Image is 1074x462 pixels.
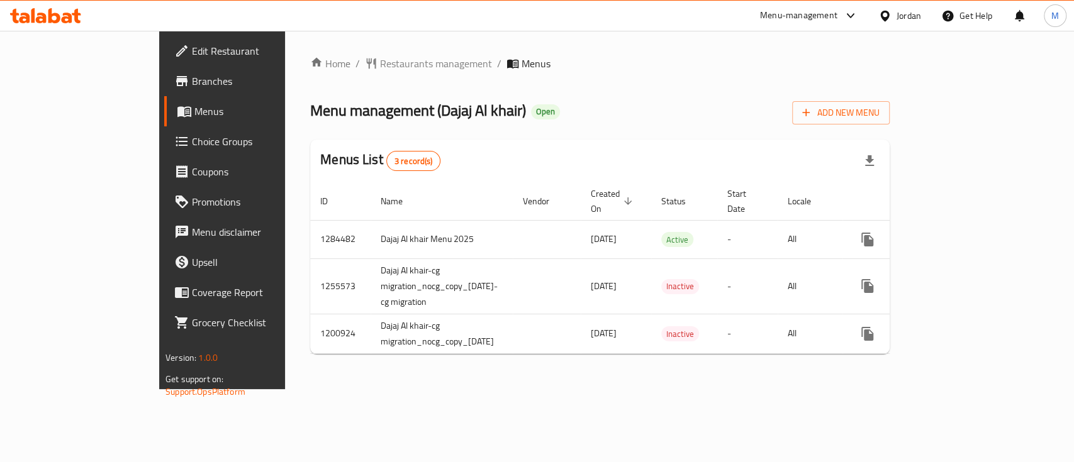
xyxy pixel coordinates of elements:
[661,279,699,294] span: Inactive
[523,194,566,209] span: Vendor
[792,101,890,124] button: Add New Menu
[192,255,328,270] span: Upsell
[853,319,883,349] button: more
[883,224,913,255] button: Change Status
[165,371,223,387] span: Get support on:
[365,56,492,71] a: Restaurants management
[371,220,513,258] td: Dajaj Al khair Menu 2025
[591,186,636,216] span: Created On
[194,104,328,119] span: Menus
[165,383,245,400] a: Support.OpsPlatform
[164,36,338,66] a: Edit Restaurant
[591,231,617,247] span: [DATE]
[760,8,837,23] div: Menu-management
[164,307,338,338] a: Grocery Checklist
[883,319,913,349] button: Change Status
[380,56,492,71] span: Restaurants management
[164,247,338,277] a: Upsell
[661,326,699,341] div: Inactive
[320,194,344,209] span: ID
[727,186,763,216] span: Start Date
[717,258,778,314] td: -
[192,315,328,330] span: Grocery Checklist
[591,278,617,294] span: [DATE]
[355,56,360,71] li: /
[192,285,328,300] span: Coverage Report
[522,56,551,71] span: Menus
[164,157,338,187] a: Coupons
[661,327,699,341] span: Inactive
[778,314,842,353] td: All
[192,194,328,209] span: Promotions
[661,232,693,247] div: Active
[164,187,338,217] a: Promotions
[192,134,328,149] span: Choice Groups
[497,56,501,71] li: /
[531,106,560,117] span: Open
[788,194,827,209] span: Locale
[371,258,513,314] td: Dajaj Al khair-cg migration_nocg_copy_[DATE]-cg migration
[853,224,883,255] button: more
[842,182,983,221] th: Actions
[310,182,983,354] table: enhanced table
[661,233,693,247] span: Active
[854,146,885,176] div: Export file
[310,220,371,258] td: 1284482
[164,66,338,96] a: Branches
[371,314,513,353] td: Dajaj Al khair-cg migration_nocg_copy_[DATE]
[198,349,218,366] span: 1.0.0
[802,105,880,121] span: Add New Menu
[192,224,328,239] span: Menu disclaimer
[897,9,921,23] div: Jordan
[531,104,560,119] div: Open
[883,271,913,301] button: Change Status
[778,220,842,258] td: All
[717,314,778,353] td: -
[591,325,617,341] span: [DATE]
[310,258,371,314] td: 1255573
[717,220,778,258] td: -
[164,126,338,157] a: Choice Groups
[164,217,338,247] a: Menu disclaimer
[192,74,328,89] span: Branches
[386,151,441,171] div: Total records count
[320,150,440,171] h2: Menus List
[192,43,328,58] span: Edit Restaurant
[1051,9,1059,23] span: M
[310,96,526,124] span: Menu management ( Dajaj Al khair )
[164,277,338,307] a: Coverage Report
[853,271,883,301] button: more
[310,56,890,71] nav: breadcrumb
[164,96,338,126] a: Menus
[310,314,371,353] td: 1200924
[381,194,419,209] span: Name
[192,164,328,179] span: Coupons
[165,349,196,366] span: Version:
[387,155,440,167] span: 3 record(s)
[778,258,842,314] td: All
[661,194,702,209] span: Status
